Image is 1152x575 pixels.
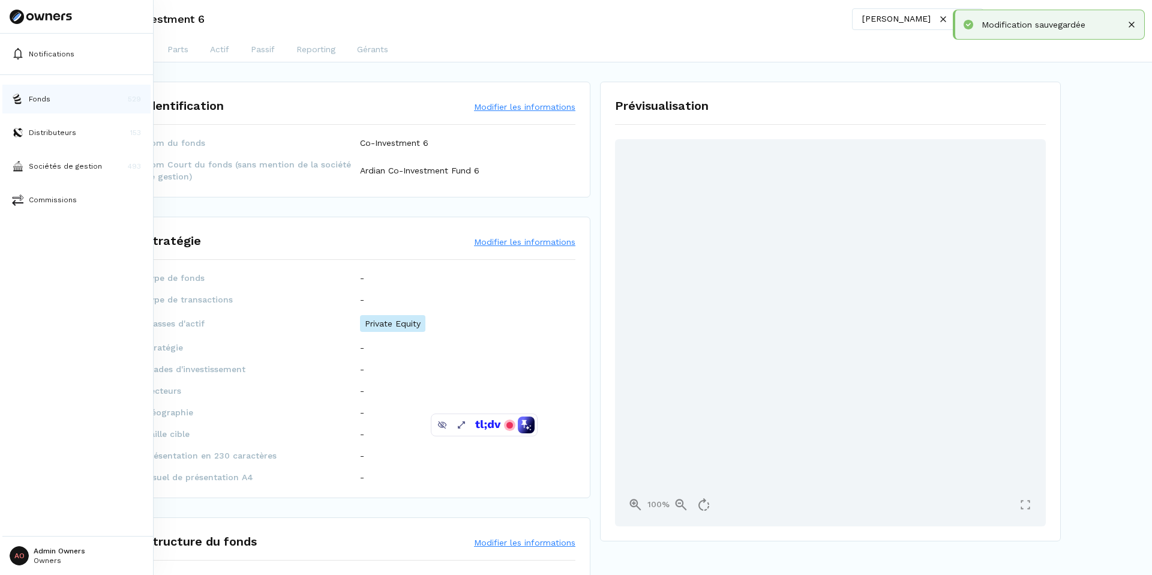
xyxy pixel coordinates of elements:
button: distributorsDistributeurs153 [2,118,151,147]
p: Distributeurs [29,127,76,138]
p: - [360,272,364,284]
p: - [360,450,364,462]
span: Taille cible [145,428,360,440]
p: Reporting [296,43,335,56]
span: Type de fonds [145,272,360,284]
p: Gérants [357,43,388,56]
p: Fonds [29,94,50,104]
p: Sociétés de gestion [29,161,102,172]
p: Notifications [29,49,74,59]
p: - [360,385,364,397]
button: commissionsCommissions [2,185,151,214]
p: Private Equity [360,315,425,332]
p: - [360,342,364,354]
p: - [360,294,364,306]
h1: Identification [145,97,224,115]
button: Gérants [356,38,389,62]
span: Nom Court du fonds (sans mention de la société de gestion) [145,158,360,182]
p: 493 [128,161,141,172]
p: - [360,471,364,483]
img: funds [12,93,24,105]
button: Modifier les informations [474,537,575,549]
p: - [360,406,364,418]
p: Passif [251,43,275,56]
p: 153 [130,127,141,138]
p: - [360,363,364,375]
button: Modifier les informations [474,101,575,113]
h1: Stratégie [145,232,201,250]
span: Géographie [145,406,360,418]
h3: Co-Investment 6 [115,14,205,25]
span: Secteurs [145,385,360,397]
button: Notifications [2,40,151,68]
span: Présentation en 230 caractères [145,450,360,462]
p: Admin Owners [34,547,85,555]
p: - [360,428,364,440]
img: distributors [12,127,24,139]
img: asset-managers [12,160,24,172]
button: Reporting [295,38,337,62]
span: Stades d'investissement [145,363,360,375]
button: Modifier les informations [474,236,575,248]
button: asset-managersSociétés de gestion493 [2,152,151,181]
span: Classes d'actif [145,318,360,330]
button: Actif [209,38,230,62]
div: Modification sauvegardée [982,19,1125,31]
span: Type de transactions [145,294,360,306]
p: Ardian Co-Investment Fund 6 [360,164,479,176]
span: Visuel de présentation A4 [145,471,360,483]
p: 529 [128,94,141,104]
div: [PERSON_NAME] [862,13,931,25]
p: Parts [167,43,188,56]
p: Owners [34,557,85,564]
span: AO [10,546,29,565]
button: Parts [166,38,190,62]
span: Nom du fonds [145,137,360,149]
h1: Structure du fonds [145,532,257,550]
p: Commissions [29,194,77,205]
img: commissions [12,194,24,206]
span: Stratégie [145,342,360,354]
button: fundsFonds529 [2,85,151,113]
p: Co-Investment 6 [360,137,428,149]
button: Passif [250,38,276,62]
p: Actif [210,43,229,56]
h1: Prévisualisation [615,97,1046,115]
